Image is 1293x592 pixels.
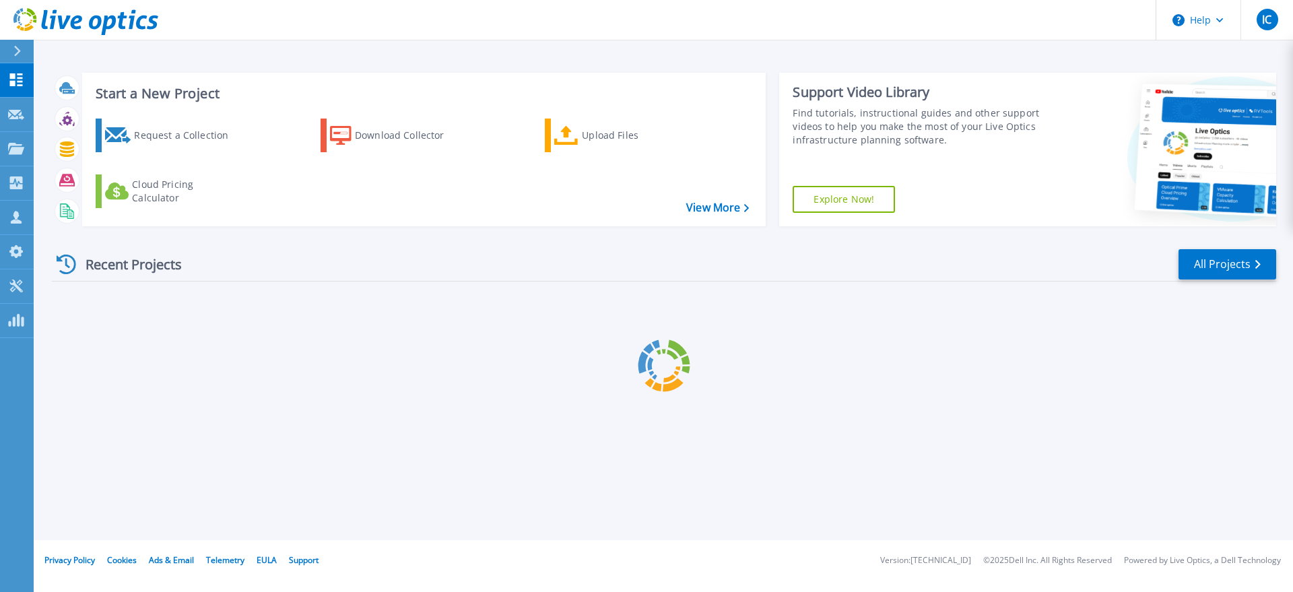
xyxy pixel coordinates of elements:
[1262,14,1271,25] span: IC
[134,122,242,149] div: Request a Collection
[582,122,690,149] div: Upload Files
[96,174,246,208] a: Cloud Pricing Calculator
[132,178,240,205] div: Cloud Pricing Calculator
[545,119,695,152] a: Upload Files
[96,119,246,152] a: Request a Collection
[880,556,971,565] li: Version: [TECHNICAL_ID]
[686,201,749,214] a: View More
[983,556,1112,565] li: © 2025 Dell Inc. All Rights Reserved
[107,554,137,566] a: Cookies
[355,122,463,149] div: Download Collector
[44,554,95,566] a: Privacy Policy
[257,554,277,566] a: EULA
[289,554,319,566] a: Support
[1124,556,1281,565] li: Powered by Live Optics, a Dell Technology
[793,84,1046,101] div: Support Video Library
[321,119,471,152] a: Download Collector
[206,554,244,566] a: Telemetry
[52,248,200,281] div: Recent Projects
[96,86,749,101] h3: Start a New Project
[149,554,194,566] a: Ads & Email
[793,106,1046,147] div: Find tutorials, instructional guides and other support videos to help you make the most of your L...
[1179,249,1276,279] a: All Projects
[793,186,895,213] a: Explore Now!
